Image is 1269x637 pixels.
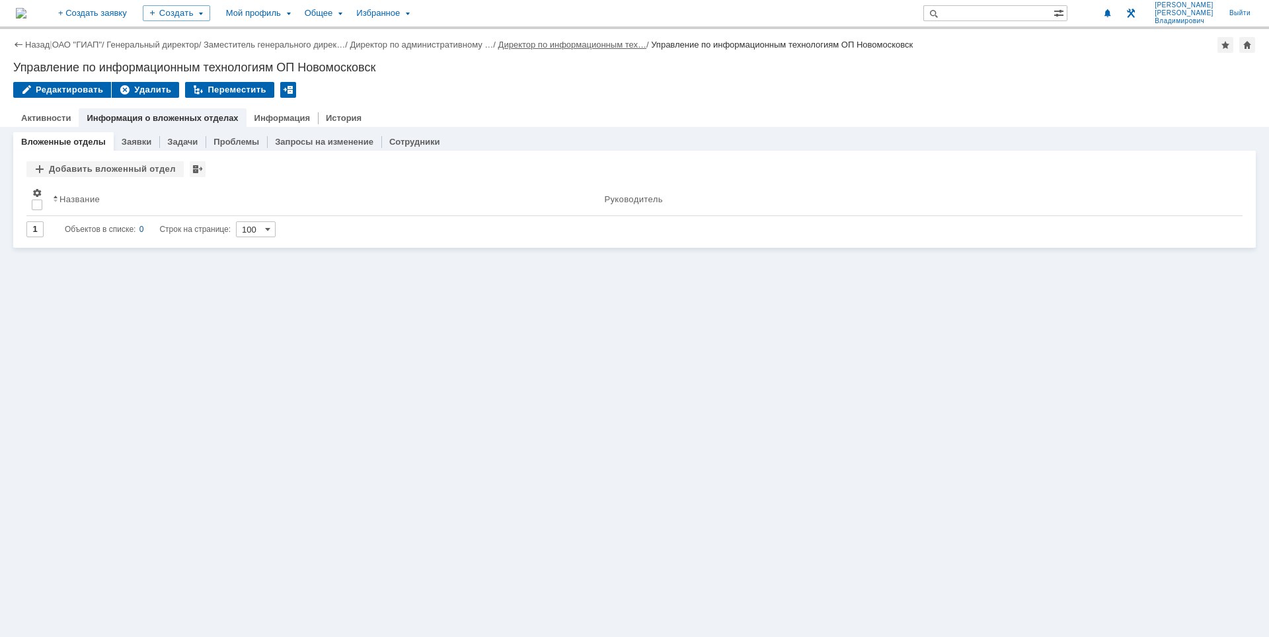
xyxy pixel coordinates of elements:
div: / [52,40,107,50]
div: Название [59,194,100,204]
div: 0 [139,221,144,237]
th: Руководитель [599,182,1243,216]
a: Активности [21,113,71,123]
a: Директор по информационным тех… [498,40,646,50]
span: Владимирович [1155,17,1213,25]
a: Информация о вложенных отделах [87,113,238,123]
div: / [498,40,652,50]
a: Задачи [167,137,198,147]
span: [PERSON_NAME] [1155,9,1213,17]
div: Сделать домашней страницей [1239,37,1255,53]
div: Поместить в архив [280,82,296,98]
div: Руководитель [604,194,662,204]
th: Название [48,182,599,216]
div: | [50,39,52,49]
img: logo [16,8,26,19]
a: Генеральный директор [106,40,198,50]
a: Заместитель генерального дирек… [204,40,345,50]
div: Управление по информационным технологиям ОП Новомосковск [13,61,1256,74]
div: Просмотреть архив [190,161,206,177]
div: Управление по информационным технологиям ОП Новомосковск [651,40,913,50]
a: ОАО "ГИАП" [52,40,102,50]
i: Строк на странице: [65,221,231,237]
a: Сотрудники [389,137,440,147]
a: Вложенные отделы [21,137,106,147]
a: Информация [254,113,310,123]
a: Директор по административному … [350,40,493,50]
a: Проблемы [213,137,259,147]
div: Создать [143,5,210,21]
span: Объектов в списке: [65,225,135,234]
div: / [204,40,350,50]
a: Назад [25,40,50,50]
div: Добавить в избранное [1217,37,1233,53]
a: Запросы на изменение [275,137,373,147]
span: Расширенный поиск [1054,6,1067,19]
div: / [106,40,204,50]
a: Перейти в интерфейс администратора [1123,5,1139,21]
a: Перейти на домашнюю страницу [16,8,26,19]
div: / [350,40,498,50]
span: [PERSON_NAME] [1155,1,1213,9]
a: История [326,113,362,123]
span: Настройки [32,188,42,198]
a: Заявки [122,137,151,147]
